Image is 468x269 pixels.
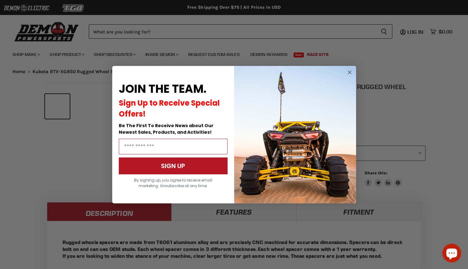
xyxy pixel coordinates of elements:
[234,66,356,203] img: a9095488-b6e7-41ba-879d-588abfab540b.jpeg
[346,68,354,76] button: Close dialog
[119,98,220,119] span: Sign Up to Receive Special Offers!
[440,244,463,264] inbox-online-store-chat: Shopify online store chat
[119,81,206,97] span: JOIN THE TEAM.
[119,122,214,135] span: Be The First To Receive News about Our Newest Sales, Products, and Activities!
[134,177,212,188] span: By signing up, you agree to receive email marketing. Unsubscribe at any time.
[119,157,228,174] button: SIGN UP
[119,139,228,154] input: Email Address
